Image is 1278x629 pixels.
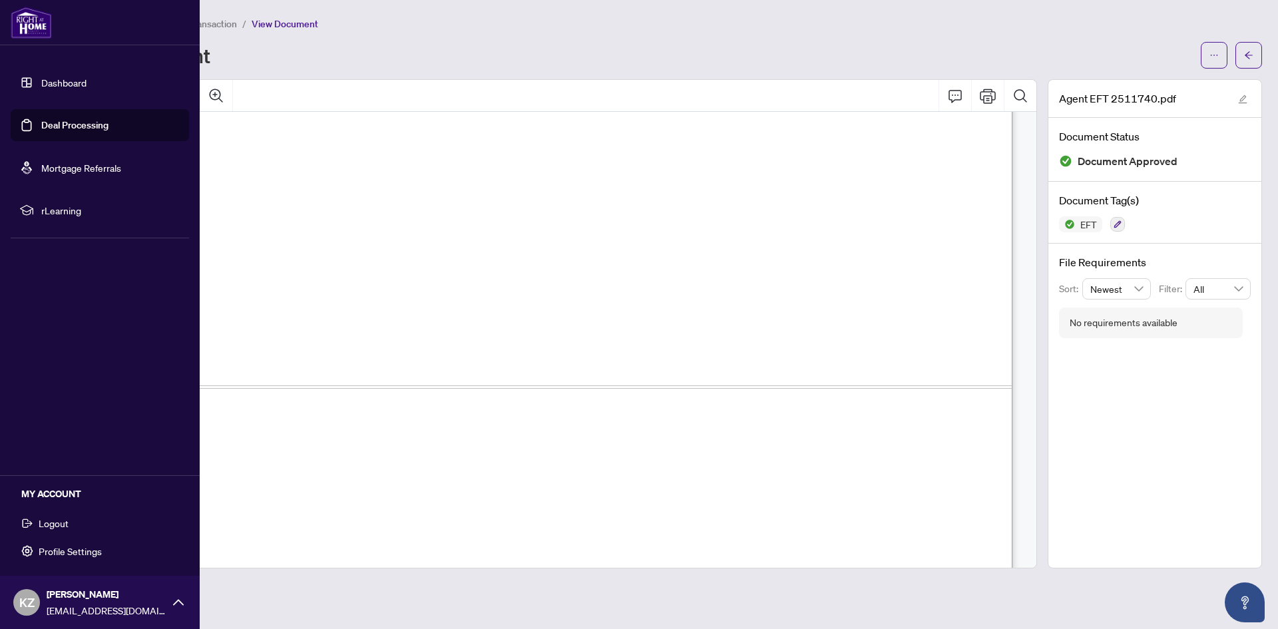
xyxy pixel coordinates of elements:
a: Dashboard [41,77,87,89]
p: Sort: [1059,282,1082,296]
span: Document Approved [1078,152,1177,170]
h4: File Requirements [1059,254,1251,270]
h4: Document Status [1059,128,1251,144]
button: Profile Settings [11,540,189,562]
button: Logout [11,512,189,534]
span: [EMAIL_ADDRESS][DOMAIN_NAME] [47,603,166,618]
h4: Document Tag(s) [1059,192,1251,208]
span: EFT [1075,220,1102,229]
span: View Transaction [166,18,237,30]
span: [PERSON_NAME] [47,587,166,602]
img: Document Status [1059,154,1072,168]
li: / [242,16,246,31]
img: Status Icon [1059,216,1075,232]
p: Filter: [1159,282,1185,296]
div: No requirements available [1070,315,1177,330]
img: logo [11,7,52,39]
a: Deal Processing [41,119,108,131]
span: Agent EFT 2511740.pdf [1059,91,1176,106]
span: edit [1238,95,1247,104]
span: KZ [19,593,35,612]
span: All [1193,279,1243,299]
span: Logout [39,513,69,534]
h5: MY ACCOUNT [21,487,189,501]
span: Newest [1090,279,1144,299]
span: rLearning [41,203,180,218]
span: Profile Settings [39,540,102,562]
span: ellipsis [1209,51,1219,60]
button: Open asap [1225,582,1265,622]
a: Mortgage Referrals [41,162,121,174]
span: arrow-left [1244,51,1253,60]
span: View Document [252,18,318,30]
